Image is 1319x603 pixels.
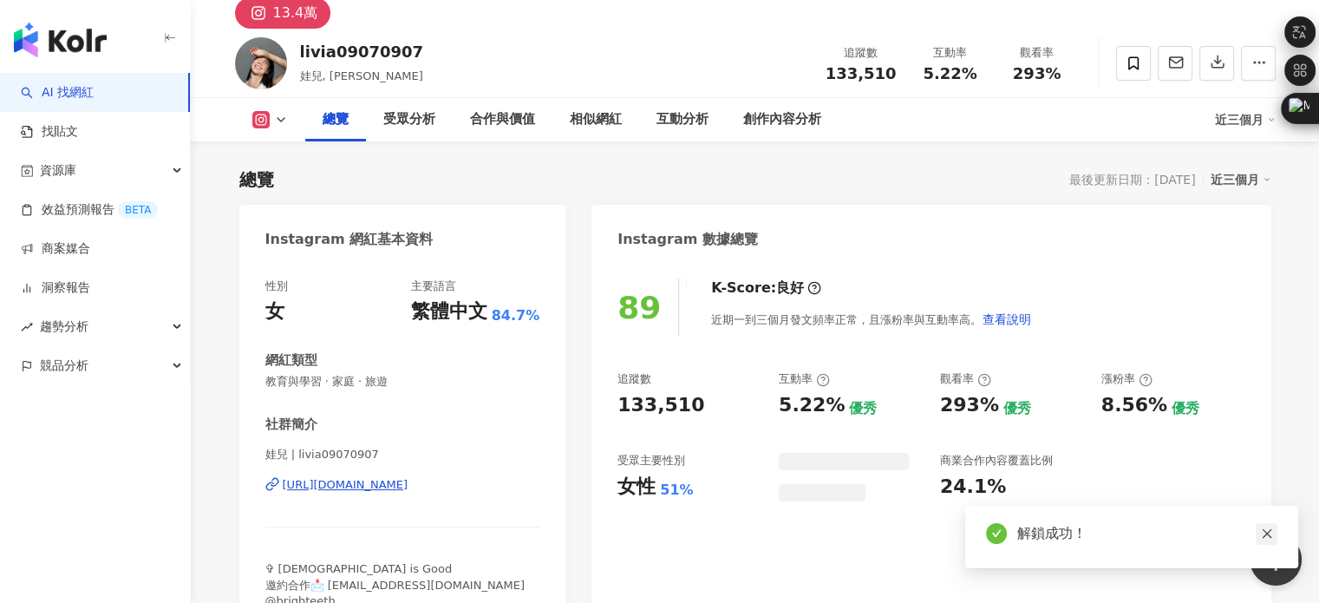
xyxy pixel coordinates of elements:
div: 網紅類型 [265,351,317,370]
div: 133,510 [617,392,704,419]
div: 總覽 [323,109,349,130]
img: KOL Avatar [235,37,287,89]
div: Instagram 數據總覽 [617,230,758,249]
div: Instagram 網紅基本資料 [265,230,434,249]
div: 受眾分析 [383,109,435,130]
div: 13.4萬 [273,1,318,25]
div: 近三個月 [1215,106,1276,134]
div: 合作與價值 [470,109,535,130]
a: 商案媒合 [21,240,90,258]
img: logo [14,23,107,57]
div: 近三個月 [1211,168,1271,191]
div: 漲粉率 [1101,371,1152,387]
div: 51% [660,481,693,500]
div: 相似網紅 [570,109,622,130]
div: 繁體中文 [411,298,487,325]
span: 教育與學習 · 家庭 · 旅遊 [265,374,540,390]
div: 追蹤數 [617,371,651,387]
a: searchAI 找網紅 [21,84,94,102]
a: 找貼文 [21,123,78,141]
span: 293% [1013,65,1061,82]
div: 最後更新日期：[DATE] [1069,173,1195,187]
a: [URL][DOMAIN_NAME] [265,477,540,493]
div: 優秀 [1172,399,1199,418]
div: 女 [265,298,284,325]
button: 查看說明 [982,302,1032,337]
span: 資源庫 [40,151,76,190]
div: 總覽 [239,167,274,192]
span: 娃兒, [PERSON_NAME] [300,69,423,82]
div: 觀看率 [1004,44,1070,62]
div: 近期一到三個月發文頻率正常，且漲粉率與互動率高。 [711,302,1032,337]
div: 24.1% [940,474,1006,501]
div: 商業合作內容覆蓋比例 [940,453,1053,469]
div: livia09070907 [300,41,424,62]
span: 娃兒 | livia09070907 [265,447,540,462]
div: 主要語言 [411,279,456,294]
span: 競品分析 [40,346,88,385]
div: 女性 [617,474,656,501]
span: 5.22% [923,65,976,82]
a: 效益預測報告BETA [21,201,158,219]
div: 社群簡介 [265,416,317,434]
div: 追蹤數 [826,44,897,62]
span: 趨勢分析 [40,307,88,346]
span: 84.7% [492,306,540,325]
div: 觀看率 [940,371,991,387]
div: 89 [617,290,661,325]
div: 優秀 [849,399,877,418]
div: 293% [940,392,999,419]
span: close [1261,528,1273,540]
span: rise [21,321,33,333]
div: 8.56% [1101,392,1167,419]
div: 性別 [265,279,288,294]
div: 受眾主要性別 [617,453,685,469]
div: 互動率 [779,371,830,387]
span: 查看說明 [983,312,1031,326]
div: 創作內容分析 [743,109,821,130]
div: K-Score : [711,279,821,298]
div: 互動分析 [656,109,708,130]
div: 優秀 [1003,399,1031,418]
div: 互動率 [917,44,983,62]
span: 133,510 [826,64,897,82]
div: [URL][DOMAIN_NAME] [283,477,408,493]
a: 洞察報告 [21,279,90,297]
div: 5.22% [779,392,845,419]
div: 解鎖成功！ [1017,523,1277,544]
span: check-circle [986,523,1007,544]
div: 良好 [776,279,804,298]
